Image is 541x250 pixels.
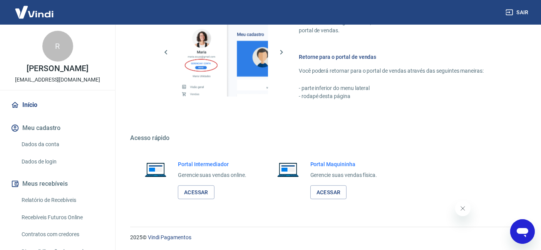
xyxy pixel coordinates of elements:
p: 2025 © [130,233,523,242]
a: Contratos com credores [18,227,106,242]
img: Imagem de um notebook aberto [139,160,172,179]
p: [PERSON_NAME] [27,65,88,73]
a: Dados da conta [18,137,106,152]
p: - rodapé desta página [299,92,504,100]
iframe: Botão para abrir a janela de mensagens [510,219,535,244]
h6: Portal Maquininha [310,160,377,168]
p: - parte inferior do menu lateral [299,84,504,92]
p: Gerencie suas vendas física. [310,171,377,179]
img: Imagem da dashboard mostrando o botão de gerenciar conta na sidebar no lado esquerdo [179,8,268,97]
div: R [42,31,73,62]
a: Relatório de Recebíveis [18,192,106,208]
h5: Acesso rápido [130,134,523,142]
a: Recebíveis Futuros Online [18,210,106,225]
a: Acessar [178,185,214,200]
span: Olá! Precisa de ajuda? [5,5,65,12]
button: Meu cadastro [9,120,106,137]
p: Gerencie suas vendas online. [178,171,246,179]
button: Sair [504,5,532,20]
a: Acessar [310,185,347,200]
a: Vindi Pagamentos [148,234,191,240]
p: Você poderá retornar para o portal de vendas através das seguintes maneiras: [299,67,504,75]
img: Vindi [9,0,59,24]
img: Imagem de um notebook aberto [272,160,304,179]
p: Para acessar este gerenciador, basta clicar em “Gerenciar conta” no menu lateral do portal de ven... [299,18,504,35]
p: [EMAIL_ADDRESS][DOMAIN_NAME] [15,76,100,84]
h6: Retorne para o portal de vendas [299,53,504,61]
button: Meus recebíveis [9,175,106,192]
iframe: Fechar mensagem [455,201,471,216]
h6: Portal Intermediador [178,160,246,168]
a: Dados de login [18,154,106,170]
a: Início [9,97,106,113]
